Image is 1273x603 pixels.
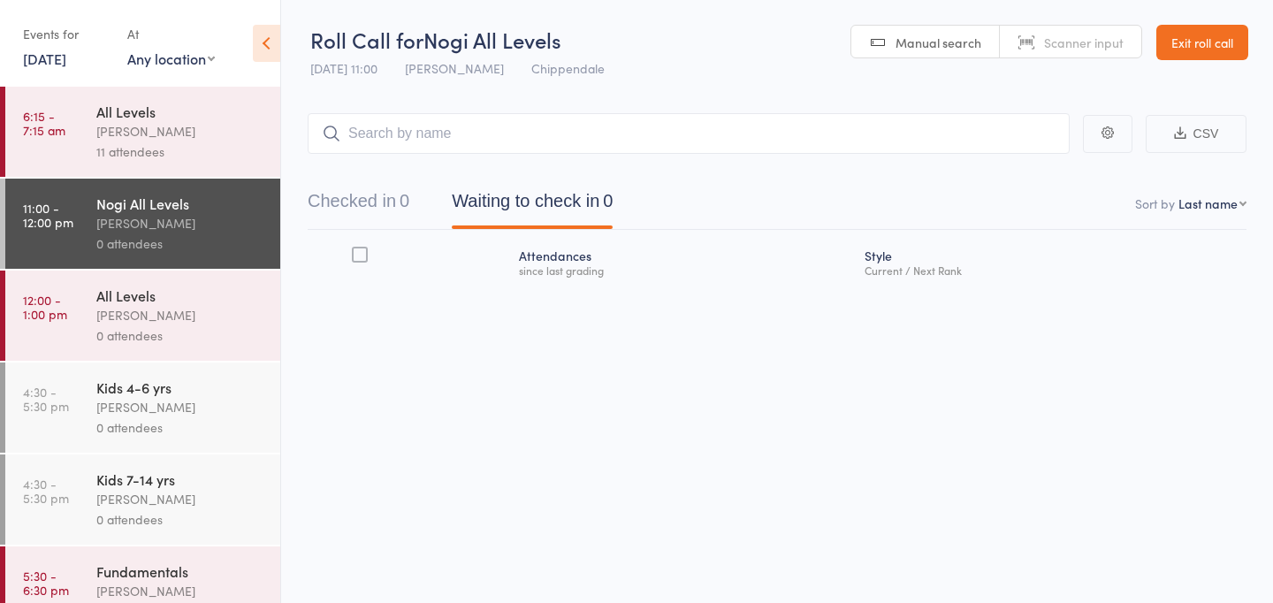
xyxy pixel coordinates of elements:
a: 6:15 -7:15 amAll Levels[PERSON_NAME]11 attendees [5,87,280,177]
div: Style [858,238,1246,285]
div: 11 attendees [96,141,265,162]
a: [DATE] [23,49,66,68]
time: 11:00 - 12:00 pm [23,201,73,229]
div: 0 attendees [96,417,265,438]
span: Chippendale [531,59,605,77]
span: Roll Call for [310,25,423,54]
span: Manual search [896,34,981,51]
div: [PERSON_NAME] [96,305,265,325]
div: Current / Next Rank [865,264,1239,276]
span: [PERSON_NAME] [405,59,504,77]
a: 11:00 -12:00 pmNogi All Levels[PERSON_NAME]0 attendees [5,179,280,269]
div: Any location [127,49,215,68]
span: Scanner input [1044,34,1124,51]
div: [PERSON_NAME] [96,121,265,141]
div: 0 attendees [96,509,265,530]
input: Search by name [308,113,1070,154]
span: Nogi All Levels [423,25,561,54]
a: Exit roll call [1156,25,1248,60]
div: 0 attendees [96,233,265,254]
a: 12:00 -1:00 pmAll Levels[PERSON_NAME]0 attendees [5,271,280,361]
div: [PERSON_NAME] [96,581,265,601]
time: 6:15 - 7:15 am [23,109,65,137]
button: Checked in0 [308,182,409,229]
button: CSV [1146,115,1246,153]
time: 4:30 - 5:30 pm [23,385,69,413]
div: Fundamentals [96,561,265,581]
div: Atten­dances [512,238,858,285]
button: Waiting to check in0 [452,182,613,229]
a: 4:30 -5:30 pmKids 4-6 yrs[PERSON_NAME]0 attendees [5,363,280,453]
div: Last name [1178,195,1238,212]
div: Kids 4-6 yrs [96,378,265,397]
div: [PERSON_NAME] [96,397,265,417]
div: [PERSON_NAME] [96,213,265,233]
div: [PERSON_NAME] [96,489,265,509]
div: Nogi All Levels [96,194,265,213]
div: 0 [603,191,613,210]
div: 0 attendees [96,325,265,346]
span: [DATE] 11:00 [310,59,377,77]
time: 5:30 - 6:30 pm [23,569,69,597]
a: 4:30 -5:30 pmKids 7-14 yrs[PERSON_NAME]0 attendees [5,454,280,545]
div: Events for [23,19,110,49]
time: 4:30 - 5:30 pm [23,477,69,505]
div: 0 [400,191,409,210]
div: Kids 7-14 yrs [96,469,265,489]
time: 12:00 - 1:00 pm [23,293,67,321]
div: At [127,19,215,49]
div: since last grading [519,264,850,276]
label: Sort by [1135,195,1175,212]
div: All Levels [96,286,265,305]
div: All Levels [96,102,265,121]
